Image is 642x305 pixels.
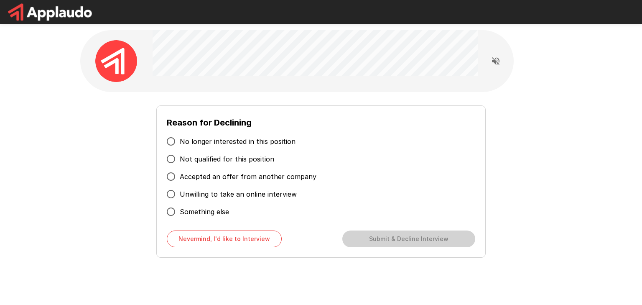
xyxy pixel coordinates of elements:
[180,172,316,182] span: Accepted an offer from another company
[167,231,282,247] button: Nevermind, I'd like to Interview
[167,118,252,128] b: Reason for Declining
[180,207,229,217] span: Something else
[95,40,137,82] img: applaudo_avatar.png
[487,53,504,69] button: Read questions aloud
[180,189,297,199] span: Unwilling to take an online interview
[180,154,274,164] span: Not qualified for this position
[180,136,296,146] span: No longer interested in this position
